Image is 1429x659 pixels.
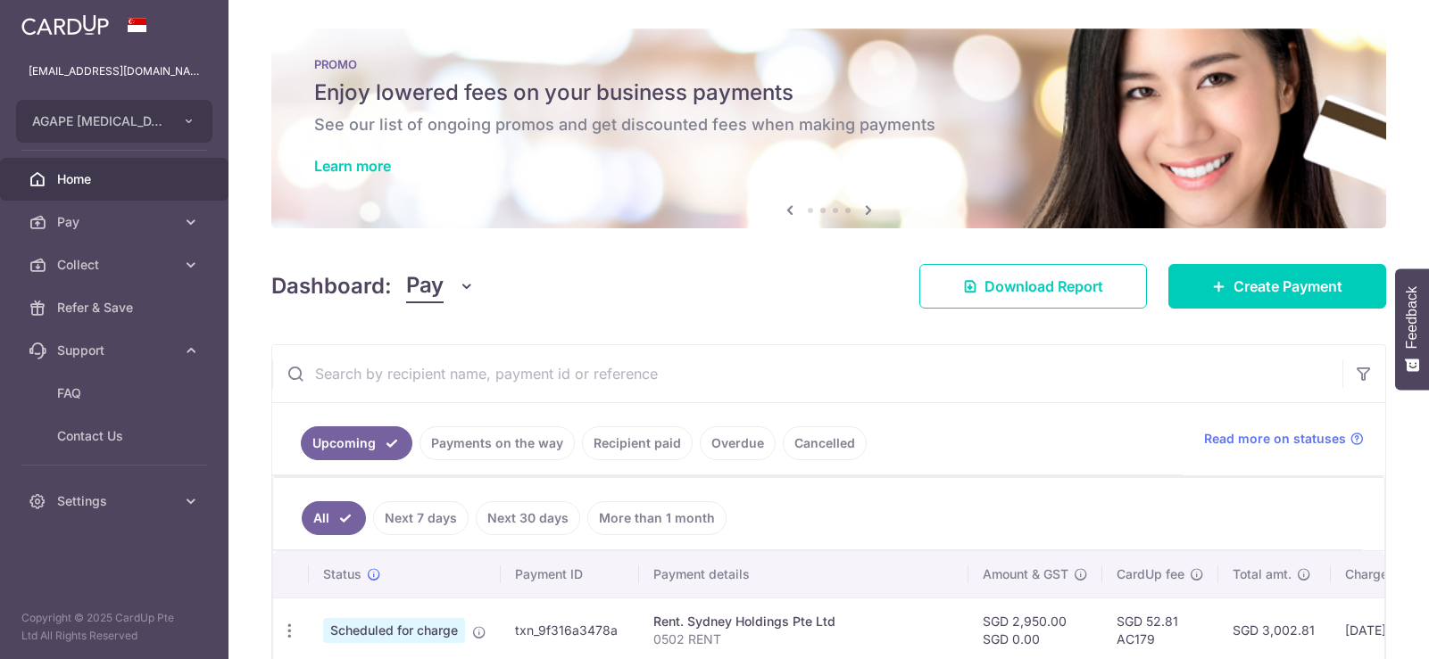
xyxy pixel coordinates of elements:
[1234,276,1342,297] span: Create Payment
[406,269,475,303] button: Pay
[29,62,200,80] p: [EMAIL_ADDRESS][DOMAIN_NAME]
[16,100,212,143] button: AGAPE [MEDICAL_DATA] CLINIC PTE. LTD.
[314,78,1343,107] h5: Enjoy lowered fees on your business payments
[21,14,109,36] img: CardUp
[57,384,175,402] span: FAQ
[700,426,776,460] a: Overdue
[314,157,391,175] a: Learn more
[582,426,693,460] a: Recipient paid
[301,426,412,460] a: Upcoming
[57,492,175,510] span: Settings
[57,427,175,445] span: Contact Us
[1204,430,1346,448] span: Read more on statuses
[57,213,175,231] span: Pay
[919,264,1147,309] a: Download Report
[783,426,867,460] a: Cancelled
[476,501,580,535] a: Next 30 days
[1345,565,1418,583] span: Charge date
[323,618,465,643] span: Scheduled for charge
[302,501,366,535] a: All
[406,269,444,303] span: Pay
[272,345,1342,402] input: Search by recipient name, payment id or reference
[1117,565,1184,583] span: CardUp fee
[653,613,954,630] div: Rent. Sydney Holdings Pte Ltd
[314,114,1343,136] h6: See our list of ongoing promos and get discounted fees when making payments
[1168,264,1386,309] a: Create Payment
[57,299,175,317] span: Refer & Save
[57,342,175,359] span: Support
[1395,268,1429,390] button: Feedback - Show survey
[653,630,954,648] p: 0502 RENT
[32,112,164,130] span: AGAPE [MEDICAL_DATA] CLINIC PTE. LTD.
[57,256,175,274] span: Collect
[323,565,361,583] span: Status
[314,57,1343,71] p: PROMO
[1233,565,1292,583] span: Total amt.
[373,501,469,535] a: Next 7 days
[501,551,639,597] th: Payment ID
[271,29,1386,228] img: Latest Promos Banner
[57,170,175,188] span: Home
[639,551,968,597] th: Payment details
[420,426,575,460] a: Payments on the way
[985,276,1103,297] span: Download Report
[1204,430,1364,448] a: Read more on statuses
[1315,605,1411,650] iframe: Opens a widget where you can find more information
[1404,286,1420,349] span: Feedback
[271,270,392,302] h4: Dashboard:
[587,501,727,535] a: More than 1 month
[983,565,1068,583] span: Amount & GST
